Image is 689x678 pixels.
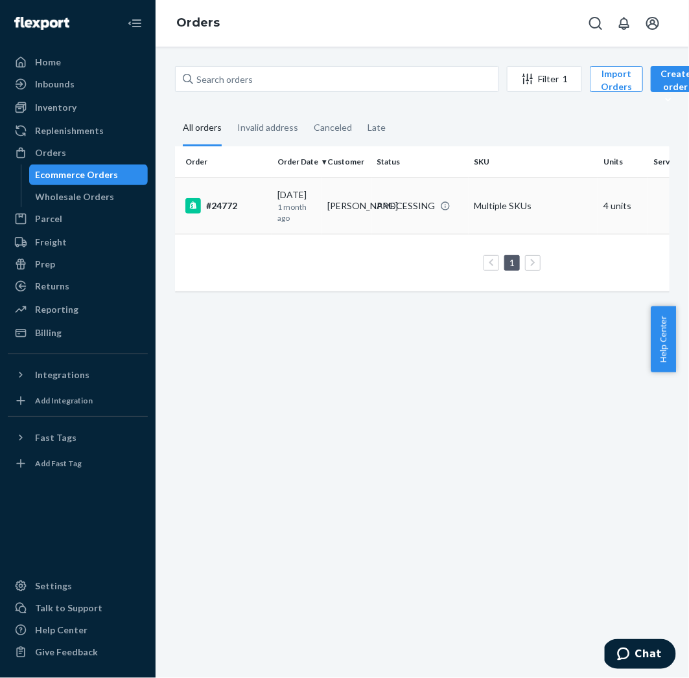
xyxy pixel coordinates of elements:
div: #24772 [185,198,267,214]
button: Open Search Box [583,10,609,36]
div: [DATE] [277,188,317,223]
a: Inventory [8,97,148,118]
input: Search orders [175,66,499,92]
button: Help Center [651,306,676,372]
a: Billing [8,322,148,343]
div: Prep [35,258,55,271]
div: Give Feedback [35,646,98,659]
div: Inbounds [35,78,75,91]
button: Import Orders [590,66,643,92]
div: Wholesale Orders [36,190,115,203]
a: Orders [176,16,220,30]
td: [PERSON_NAME] [322,177,372,234]
div: Late [368,111,386,144]
div: Settings [35,580,72,593]
a: Add Integration [8,390,148,411]
td: Multiple SKUs [469,177,598,234]
div: Fast Tags [35,431,76,444]
div: Canceled [314,111,352,144]
button: Integrations [8,365,148,385]
a: Prep [8,254,148,275]
a: Inbounds [8,74,148,95]
button: Talk to Support [8,598,148,618]
img: Flexport logo [14,17,69,30]
div: PROCESSING [377,199,435,212]
div: Orders [35,146,66,159]
div: Customer [327,156,367,167]
a: Freight [8,232,148,253]
a: Settings [8,576,148,596]
div: Talk to Support [35,602,102,615]
a: Home [8,52,148,73]
div: Parcel [35,212,62,225]
th: SKU [469,146,598,177]
a: Reporting [8,299,148,320]
div: Add Integration [35,395,93,406]
th: Order Date [272,146,322,177]
td: 4 units [598,177,648,234]
a: Replenishments [8,120,148,141]
a: Orders [8,142,148,163]
div: Reporting [35,303,78,316]
th: Order [175,146,272,177]
a: Wholesale Orders [29,186,148,207]
a: Help Center [8,620,148,640]
ol: breadcrumbs [166,5,230,42]
th: Units [598,146,648,177]
div: Billing [35,326,62,339]
div: Help Center [35,624,88,637]
button: Give Feedback [8,642,148,662]
div: Integrations [35,368,89,381]
div: Add Fast Tag [35,458,82,469]
th: Status [371,146,469,177]
div: Ecommerce Orders [36,168,119,181]
div: Filter [508,73,581,85]
div: Home [35,56,61,69]
div: Invalid address [237,111,298,144]
div: 1 [563,73,568,85]
button: Close Navigation [122,10,148,36]
button: Open account menu [640,10,666,36]
a: Parcel [8,209,148,229]
div: Returns [35,280,69,293]
button: Fast Tags [8,427,148,448]
iframe: Opens a widget where you can chat to one of our agents [605,639,676,672]
div: All orders [183,111,222,146]
a: Returns [8,276,148,297]
button: Filter [507,66,582,92]
div: Freight [35,236,67,249]
a: Ecommerce Orders [29,164,148,185]
p: 1 month ago [277,201,317,223]
button: Open notifications [611,10,637,36]
div: Replenishments [35,124,104,137]
a: Page 1 is your current page [507,257,517,268]
div: Inventory [35,101,76,114]
a: Add Fast Tag [8,453,148,474]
